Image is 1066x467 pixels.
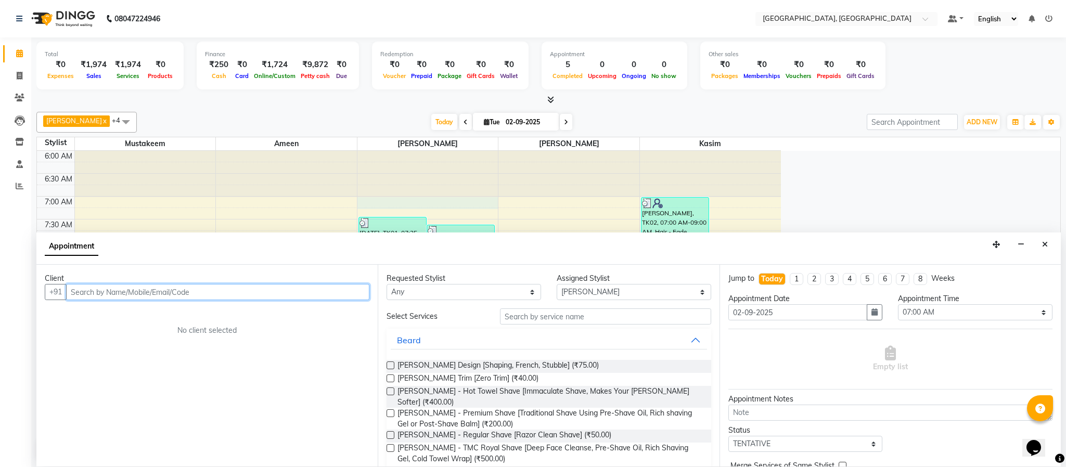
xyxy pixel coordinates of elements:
span: +4 [112,116,128,124]
div: Appointment [550,50,679,59]
div: 0 [619,59,649,71]
div: ₹0 [380,59,408,71]
span: Tue [481,118,503,126]
div: Finance [205,50,351,59]
span: No show [649,72,679,80]
span: Today [431,114,457,130]
iframe: chat widget [1022,425,1056,457]
div: ₹0 [45,59,76,71]
div: ₹1,974 [111,59,145,71]
li: 2 [807,273,821,285]
span: Cash [209,72,229,80]
li: 8 [914,273,927,285]
li: 5 [860,273,874,285]
span: Petty cash [298,72,332,80]
span: Completed [550,72,585,80]
div: No client selected [70,325,344,336]
span: Gift Cards [844,72,877,80]
div: 7:30 AM [43,219,74,230]
input: Search by service name [500,308,711,325]
div: ₹1,974 [76,59,111,71]
li: 1 [790,273,803,285]
span: Packages [709,72,741,80]
div: Status [728,425,883,436]
div: 0 [649,59,679,71]
b: 08047224946 [114,4,160,33]
span: [PERSON_NAME] - Hot Towel Shave [Immaculate Shave, Makes Your [PERSON_NAME] Softer] (₹400.00) [397,386,702,408]
span: ADD NEW [967,118,997,126]
div: ₹0 [709,59,741,71]
span: Gift Cards [464,72,497,80]
div: Other sales [709,50,877,59]
div: 5 [550,59,585,71]
li: 7 [896,273,909,285]
div: Beard [397,334,421,346]
li: 3 [825,273,839,285]
span: Memberships [741,72,783,80]
span: Wallet [497,72,520,80]
span: [PERSON_NAME] Design [Shaping, French, Stubble] (₹75.00) [397,360,599,373]
input: Search by Name/Mobile/Email/Code [66,284,369,300]
input: Search Appointment [867,114,958,130]
span: [PERSON_NAME] - Premium Shave [Traditional Shave Using Pre-Shave Oil, Rich shaving Gel or Post-Sh... [397,408,702,430]
a: x [102,116,107,125]
span: Ameen [216,137,357,150]
span: Ongoing [619,72,649,80]
span: Mustakeem [75,137,216,150]
span: Package [435,72,464,80]
div: Appointment Time [898,293,1052,304]
div: ₹1,724 [251,59,298,71]
div: ₹0 [332,59,351,71]
span: Vouchers [783,72,814,80]
span: Empty list [873,346,908,372]
div: 6:30 AM [43,174,74,185]
div: Assigned Stylist [557,273,711,284]
div: ₹0 [464,59,497,71]
div: Appointment Date [728,293,883,304]
span: Due [333,72,350,80]
div: Total [45,50,175,59]
div: Weeks [931,273,955,284]
button: ADD NEW [964,115,1000,129]
div: 6:00 AM [43,151,74,162]
div: ₹0 [497,59,520,71]
span: Prepaid [408,72,435,80]
div: [DATE], TK01, 07:25 AM-07:55 AM, [PERSON_NAME] Design [Shaping, French, Stubble] [359,217,426,239]
div: Stylist [37,137,74,148]
div: ₹0 [233,59,251,71]
span: Prepaids [814,72,844,80]
button: Beard [391,331,707,349]
input: yyyy-mm-dd [728,304,868,320]
span: Kasim [640,137,781,150]
span: [PERSON_NAME] Trim [Zero Trim] (₹40.00) [397,373,538,386]
div: ₹250 [205,59,233,71]
div: Appointment Notes [728,394,1052,405]
div: [PERSON_NAME], TK03, 07:35 AM-09:05 AM, Hair - New Look [Change of Style],[PERSON_NAME] Design [S... [427,225,494,293]
div: Redemption [380,50,520,59]
button: +91 [45,284,67,300]
span: [PERSON_NAME] [46,116,102,125]
div: ₹0 [814,59,844,71]
span: Appointment [45,237,98,256]
button: Close [1037,237,1052,253]
span: Services [114,72,142,80]
span: [PERSON_NAME] [498,137,639,150]
div: ₹0 [435,59,464,71]
img: logo [27,4,98,33]
span: Upcoming [585,72,619,80]
div: ₹0 [741,59,783,71]
span: Products [145,72,175,80]
span: Online/Custom [251,72,298,80]
span: [PERSON_NAME] - Regular Shave [Razor Clean Shave] (₹50.00) [397,430,611,443]
span: Expenses [45,72,76,80]
div: ₹0 [844,59,877,71]
div: ₹0 [408,59,435,71]
div: 0 [585,59,619,71]
div: Today [761,274,783,284]
li: 6 [878,273,892,285]
span: [PERSON_NAME] - TMC Royal Shave [Deep Face Cleanse, Pre-Shave Oil, Rich Shaving Gel, Cold Towel W... [397,443,702,464]
div: ₹0 [783,59,814,71]
div: 7:00 AM [43,197,74,207]
li: 4 [843,273,856,285]
div: Jump to [728,273,754,284]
